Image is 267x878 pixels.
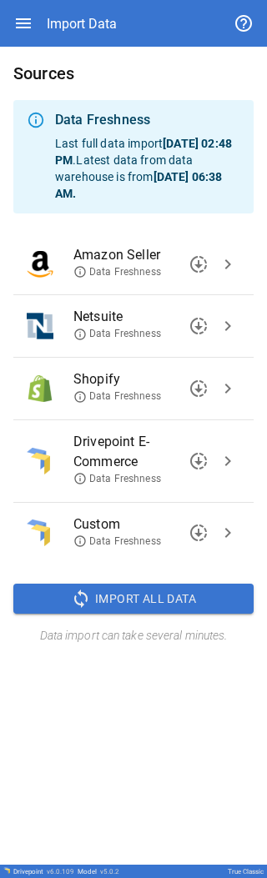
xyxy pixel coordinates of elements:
span: Shopify [73,369,214,389]
span: Netsuite [73,307,214,327]
span: chevron_right [218,254,238,274]
span: Drivepoint E-Commerce [73,432,214,472]
img: Netsuite [27,313,53,339]
span: downloading [189,254,209,274]
button: Import All Data [13,584,254,614]
span: Custom [73,514,214,534]
h6: Sources [13,60,254,87]
div: Model [78,868,119,875]
span: downloading [189,523,209,543]
h6: Data import can take several minutes. [13,627,254,645]
span: downloading [189,451,209,471]
span: downloading [189,316,209,336]
span: Import All Data [95,589,196,610]
span: v 5.0.2 [100,868,119,875]
span: downloading [189,379,209,399]
img: Amazon Seller [27,251,53,278]
div: Drivepoint [13,868,74,875]
span: Data Freshness [73,327,161,341]
b: [DATE] 06:38 AM . [55,170,222,200]
div: Data Freshness [55,110,240,130]
div: Import Data [47,16,117,32]
img: Drivepoint [3,867,10,874]
span: v 6.0.109 [47,868,74,875]
span: chevron_right [218,451,238,471]
span: Data Freshness [73,389,161,404]
img: Custom [27,519,50,546]
img: Shopify [27,375,53,402]
span: Data Freshness [73,265,161,279]
span: chevron_right [218,316,238,336]
div: True Classic [228,868,264,875]
span: chevron_right [218,523,238,543]
img: Drivepoint E-Commerce [27,448,50,474]
b: [DATE] 02:48 PM [55,137,232,167]
span: sync [71,589,91,609]
span: Data Freshness [73,534,161,549]
span: chevron_right [218,379,238,399]
span: Data Freshness [73,472,161,486]
p: Last full data import . Latest data from data warehouse is from [55,135,240,202]
span: Amazon Seller [73,245,214,265]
